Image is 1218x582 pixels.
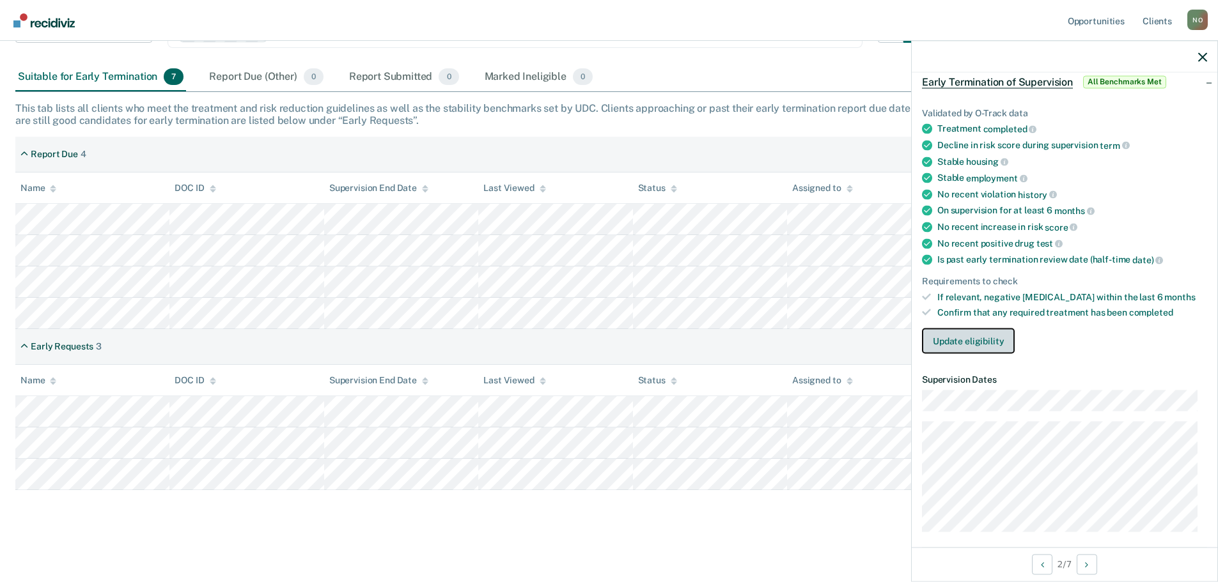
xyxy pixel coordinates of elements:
div: Stable [937,156,1207,167]
div: Supervision End Date [329,375,428,386]
div: Marked Ineligible [482,63,596,91]
span: completed [983,124,1037,134]
span: 0 [573,68,593,85]
div: Last Viewed [483,375,545,386]
span: term [1100,140,1129,150]
div: Treatment [937,123,1207,135]
button: Update eligibility [922,328,1015,354]
button: Next Opportunity [1077,554,1097,574]
span: All Benchmarks Met [1083,75,1166,88]
div: DOC ID [175,375,215,386]
span: date) [1132,254,1163,264]
div: If relevant, negative [MEDICAL_DATA] within the last 6 [937,291,1207,302]
span: history [1018,189,1057,199]
div: Report Due [31,149,78,160]
span: 0 [439,68,458,85]
div: Stable [937,172,1207,184]
div: 2 / 7 [912,547,1217,581]
div: N O [1187,10,1208,30]
div: No recent positive drug [937,238,1207,249]
span: employment [966,172,1027,183]
div: On supervision for at least 6 [937,205,1207,217]
div: Suitable for Early Termination [15,63,186,91]
span: score [1045,222,1077,232]
button: Profile dropdown button [1187,10,1208,30]
div: Report Submitted [347,63,462,91]
div: Requirements to check [922,275,1207,286]
div: Assigned to [792,375,852,386]
div: Decline in risk score during supervision [937,139,1207,151]
div: 4 [81,149,86,160]
div: Confirm that any required treatment has been [937,307,1207,318]
button: Previous Opportunity [1032,554,1052,574]
dt: Supervision Dates [922,374,1207,385]
img: Recidiviz [13,13,75,27]
div: Name [20,375,56,386]
span: housing [966,157,1008,167]
div: This tab lists all clients who meet the treatment and risk reduction guidelines as well as the st... [15,102,1203,126]
div: Status [638,375,677,386]
div: DOC ID [175,183,215,194]
div: Is past early termination review date (half-time [937,254,1207,266]
div: 3 [96,341,102,352]
div: Early Termination of SupervisionAll Benchmarks Met [912,61,1217,102]
div: Assigned to [792,183,852,194]
div: Last Viewed [483,183,545,194]
div: Status [638,183,677,194]
div: No recent violation [937,188,1207,200]
span: 7 [164,68,183,85]
div: Report Due (Other) [207,63,325,91]
span: months [1054,206,1095,216]
span: Early Termination of Supervision [922,75,1073,88]
span: completed [1129,307,1173,318]
div: Supervision End Date [329,183,428,194]
div: Validated by O-Track data [922,107,1207,118]
div: Name [20,183,56,194]
span: months [1164,291,1195,302]
span: 0 [304,68,324,85]
div: Early Requests [31,341,93,352]
span: test [1036,238,1063,249]
div: No recent increase in risk [937,221,1207,233]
